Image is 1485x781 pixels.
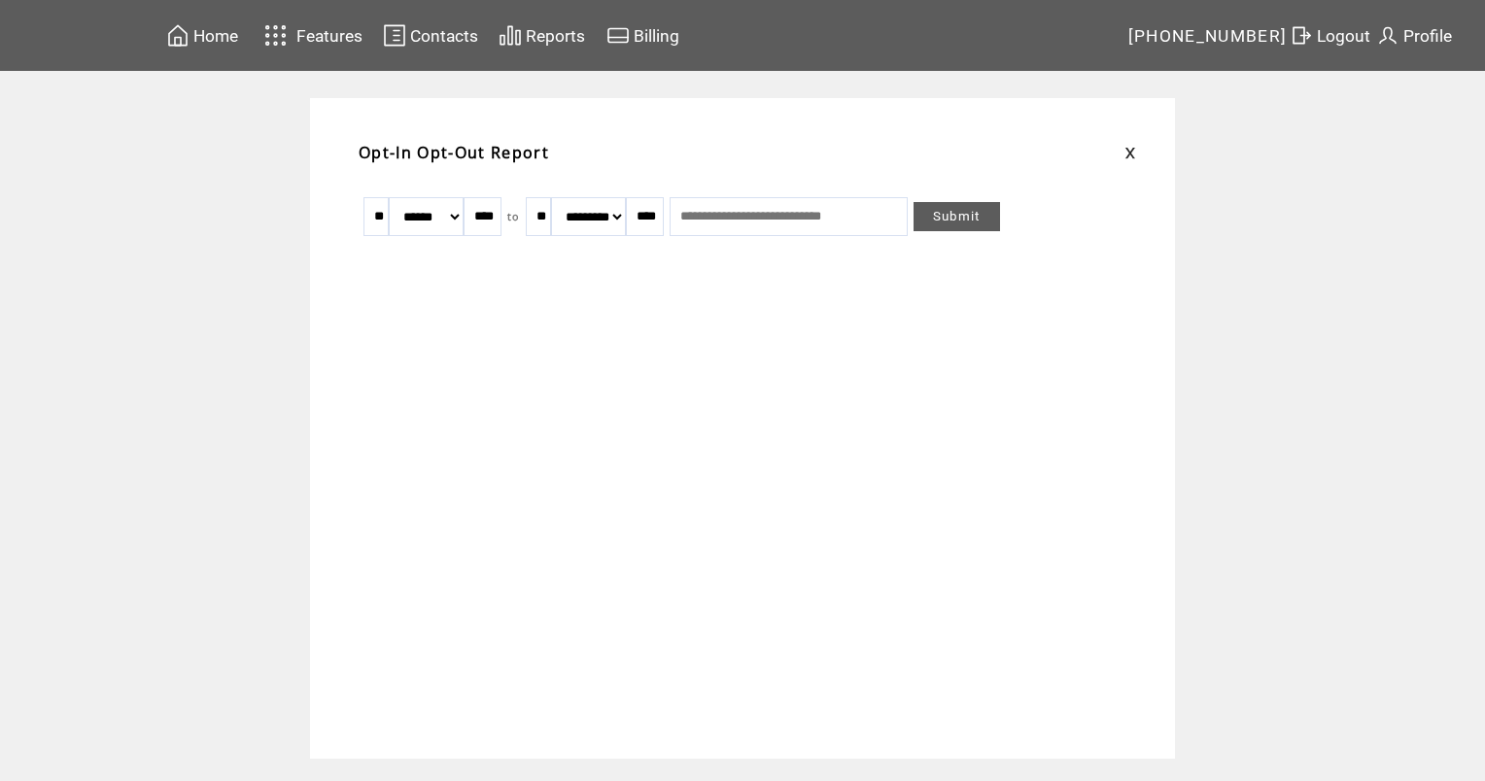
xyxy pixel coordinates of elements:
a: Billing [604,20,682,51]
img: chart.svg [499,23,522,48]
span: [PHONE_NUMBER] [1128,26,1288,46]
a: Features [256,17,365,54]
a: Contacts [380,20,481,51]
a: Reports [496,20,588,51]
img: exit.svg [1290,23,1313,48]
a: Submit [914,202,1000,231]
img: profile.svg [1376,23,1399,48]
span: Opt-In Opt-Out Report [359,142,549,163]
span: Features [296,26,363,46]
a: Logout [1287,20,1373,51]
span: Contacts [410,26,478,46]
span: Profile [1403,26,1452,46]
img: contacts.svg [383,23,406,48]
img: home.svg [166,23,190,48]
a: Home [163,20,241,51]
a: Profile [1373,20,1455,51]
span: Reports [526,26,585,46]
span: Logout [1317,26,1370,46]
img: creidtcard.svg [606,23,630,48]
span: Home [193,26,238,46]
span: to [507,210,520,223]
span: Billing [634,26,679,46]
img: features.svg [259,19,293,51]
